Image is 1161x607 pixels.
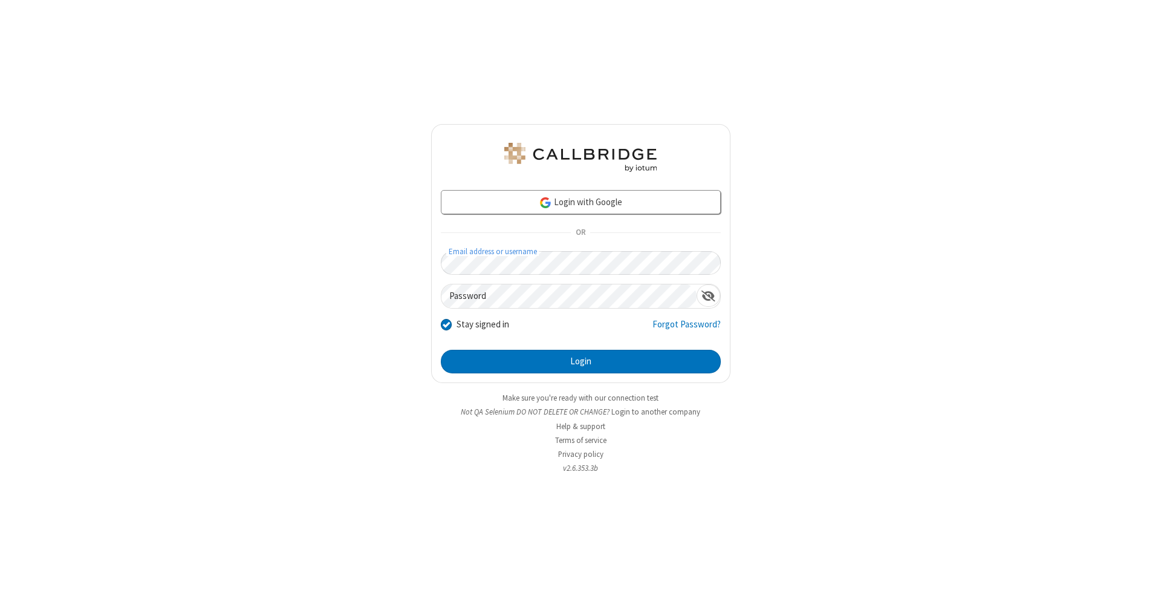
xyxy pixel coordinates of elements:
input: Password [441,284,697,308]
li: v2.6.353.3b [431,462,730,474]
button: Login [441,350,721,374]
label: Stay signed in [457,318,509,332]
input: Email address or username [441,251,721,275]
button: Login to another company [611,406,700,418]
a: Forgot Password? [652,318,721,341]
img: QA Selenium DO NOT DELETE OR CHANGE [502,143,659,172]
a: Make sure you're ready with our connection test [502,393,659,403]
a: Help & support [556,421,605,431]
a: Login with Google [441,190,721,214]
a: Terms of service [555,435,607,445]
span: OR [571,225,590,241]
li: Not QA Selenium DO NOT DELETE OR CHANGE? [431,406,730,418]
a: Privacy policy [558,449,603,459]
div: Show password [697,284,720,307]
img: google-icon.png [539,196,552,209]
